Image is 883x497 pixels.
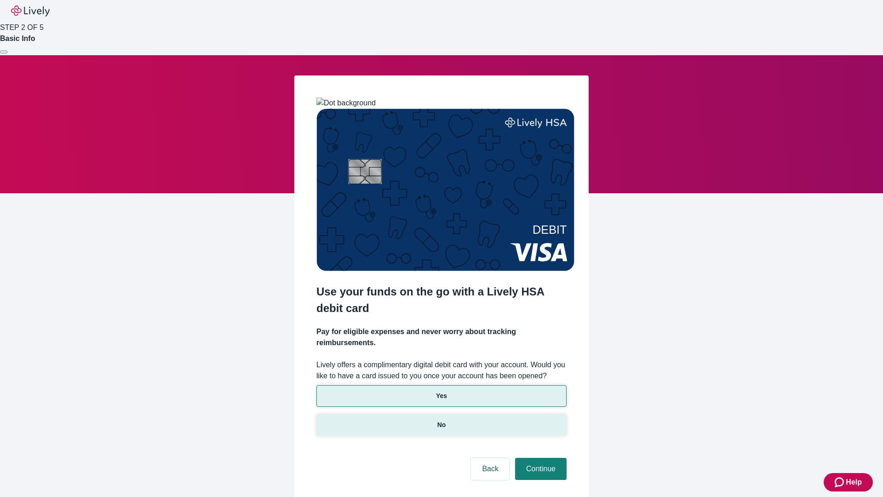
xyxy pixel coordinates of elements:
[515,458,567,480] button: Continue
[11,6,50,17] img: Lively
[437,420,446,430] p: No
[316,326,567,348] h4: Pay for eligible expenses and never worry about tracking reimbursements.
[846,477,862,488] span: Help
[316,385,567,407] button: Yes
[436,391,447,401] p: Yes
[316,359,567,381] label: Lively offers a complimentary digital debit card with your account. Would you like to have a card...
[316,283,567,317] h2: Use your funds on the go with a Lively HSA debit card
[316,109,574,271] img: Debit card
[316,98,376,109] img: Dot background
[471,458,510,480] button: Back
[835,477,846,488] svg: Zendesk support icon
[316,414,567,436] button: No
[824,473,873,491] button: Zendesk support iconHelp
